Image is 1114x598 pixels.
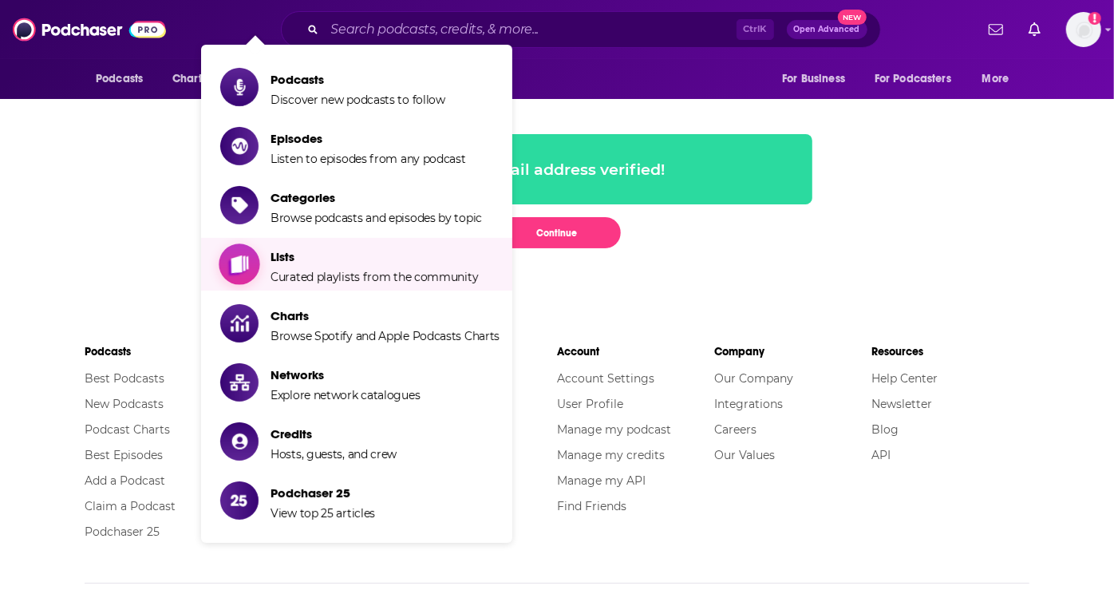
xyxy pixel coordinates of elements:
[714,448,775,462] a: Our Values
[271,249,478,264] span: Lists
[271,447,397,461] span: Hosts, guests, and crew
[864,64,974,94] button: open menu
[737,19,774,40] span: Ctrl K
[714,422,756,437] a: Careers
[557,338,714,366] li: Account
[271,485,375,501] span: Podchaser 25
[787,20,867,39] button: Open AdvancedNew
[271,388,420,402] span: Explore network catalogues
[838,10,867,25] span: New
[271,131,466,146] span: Episodes
[872,422,899,437] a: Blog
[85,473,165,488] a: Add a Podcast
[1066,12,1101,47] button: Show profile menu
[557,499,626,513] a: Find Friends
[271,190,482,205] span: Categories
[271,426,397,442] span: Credits
[162,64,216,94] a: Charts
[271,270,478,284] span: Curated playlists from the community
[1088,12,1101,25] svg: Add a profile image
[557,448,665,462] a: Manage my credits
[872,338,1029,366] li: Resources
[281,11,881,48] div: Search podcasts, credits, & more...
[85,371,164,386] a: Best Podcasts
[85,499,176,513] a: Claim a Podcast
[85,422,170,437] a: Podcast Charts
[271,72,445,87] span: Podcasts
[782,68,845,90] span: For Business
[872,371,938,386] a: Help Center
[1066,12,1101,47] span: Logged in as JohnMorrisZeno
[982,16,1009,43] a: Show notifications dropdown
[794,26,860,34] span: Open Advanced
[982,68,1009,90] span: More
[557,473,646,488] a: Manage my API
[557,422,671,437] a: Manage my podcast
[271,329,500,343] span: Browse Spotify and Apple Podcasts Charts
[714,371,793,386] a: Our Company
[557,371,654,386] a: Account Settings
[1066,12,1101,47] img: User Profile
[85,338,242,366] li: Podcasts
[872,397,933,411] a: Newsletter
[85,397,164,411] a: New Podcasts
[875,68,951,90] span: For Podcasters
[85,64,164,94] button: open menu
[13,14,166,45] img: Podchaser - Follow, Share and Rate Podcasts
[325,17,737,42] input: Search podcasts, credits, & more...
[271,93,445,107] span: Discover new podcasts to follow
[85,525,160,539] a: Podchaser 25
[557,397,623,411] a: User Profile
[872,448,891,462] a: API
[271,152,466,166] span: Listen to episodes from any podcast
[271,506,375,521] span: View top 25 articles
[271,308,500,323] span: Charts
[96,68,143,90] span: Podcasts
[271,211,482,225] span: Browse podcasts and episodes by topic
[771,64,865,94] button: open menu
[971,64,1029,94] button: open menu
[1022,16,1047,43] a: Show notifications dropdown
[85,448,163,462] a: Best Episodes
[714,338,871,366] li: Company
[172,68,207,90] span: Charts
[714,397,783,411] a: Integrations
[271,367,420,382] span: Networks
